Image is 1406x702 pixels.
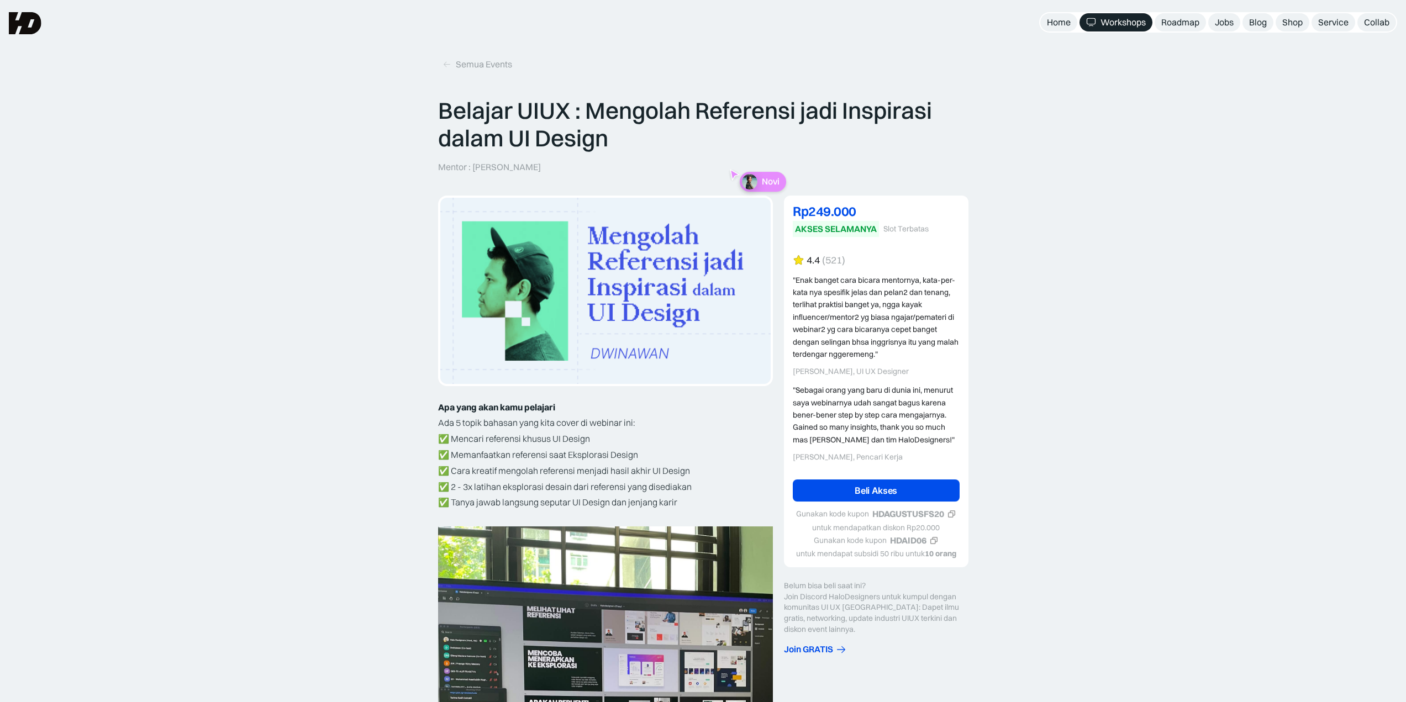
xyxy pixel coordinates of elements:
[784,581,968,635] div: Belum bisa beli saat ini? Join Discord HaloDesigners untuk kumpul dengan komunitas UI UX [GEOGRAP...
[1312,13,1355,31] a: Service
[1079,13,1152,31] a: Workshops
[784,644,968,656] a: Join GRATIS
[796,550,956,559] div: untuk mendapat subsidi 50 ribu untuk
[793,367,960,377] div: [PERSON_NAME], UI UX Designer
[793,384,960,446] div: "Sebagai orang yang baru di dunia ini, menurut saya webinarnya udah sangat bagus karena bener-ben...
[812,523,940,532] div: untuk mendapatkan diskon Rp20.000
[438,97,968,152] p: Belajar UIUX : Mengolah Referensi jadi Inspirasi dalam UI Design
[793,453,960,462] div: [PERSON_NAME], Pencari Kerja
[1215,17,1234,28] div: Jobs
[1282,17,1303,28] div: Shop
[438,55,517,73] a: Semua Events
[1040,13,1077,31] a: Home
[456,59,512,70] div: Semua Events
[1100,17,1146,28] div: Workshops
[1208,13,1240,31] a: Jobs
[1276,13,1309,31] a: Shop
[1161,17,1199,28] div: Roadmap
[793,204,960,218] div: Rp249.000
[883,224,929,234] div: Slot Terbatas
[872,509,944,520] div: HDAGUSTUSFS20
[1047,17,1071,28] div: Home
[795,223,877,235] div: AKSES SELAMANYA
[822,255,845,266] div: (521)
[762,176,780,187] p: Novi
[793,480,960,502] a: Beli Akses
[1242,13,1273,31] a: Blog
[925,549,956,559] strong: 10 orang
[784,644,833,656] div: Join GRATIS
[438,511,773,527] p: ‍
[814,536,887,545] div: Gunakan kode kupon
[1364,17,1389,28] div: Collab
[1249,17,1267,28] div: Blog
[438,402,555,413] strong: Apa yang akan kamu pelajari
[438,431,773,511] p: ✅ Mencari referensi khusus UI Design ✅ Memanfaatkan referensi saat Eksplorasi Design ✅ Cara kreat...
[438,161,541,173] p: Mentor : [PERSON_NAME]
[438,415,773,431] p: Ada 5 topik bahasan yang kita cover di webinar ini:
[793,274,960,361] div: "Enak banget cara bicara mentornya, kata-per-kata nya spesifik jelas dan pelan2 dan tenang, terli...
[1155,13,1206,31] a: Roadmap
[807,255,820,266] div: 4.4
[1318,17,1349,28] div: Service
[890,535,926,546] div: HDAID06
[796,510,869,519] div: Gunakan kode kupon
[1357,13,1396,31] a: Collab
